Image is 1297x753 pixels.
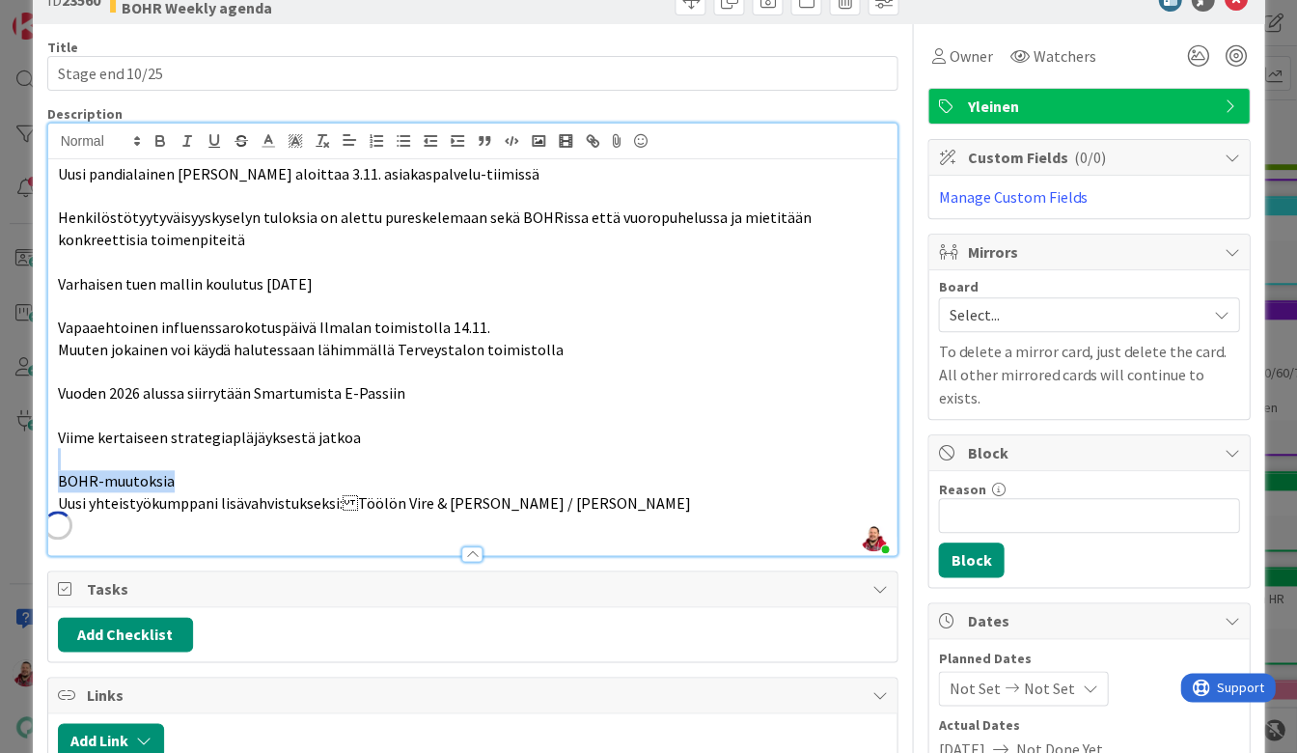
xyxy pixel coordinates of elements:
[938,649,1239,669] span: Planned Dates
[37,3,84,26] span: Support
[938,481,985,498] label: Reason
[58,340,564,359] span: Muuten jokainen voi käydä halutessaan lähimmällä Terveystalon toimistolla
[938,715,1239,736] span: Actual Dates
[967,146,1214,169] span: Custom Fields
[938,280,978,293] span: Board
[47,56,898,91] input: type card name here...
[87,683,863,707] span: Links
[47,39,78,56] label: Title
[1033,44,1095,68] span: Watchers
[58,383,405,403] span: Vuoden 2026 alussa siirrytään Smartumista E-Passiin
[1073,148,1105,167] span: ( 0/0 )
[949,301,1196,328] span: Select...
[967,609,1214,632] span: Dates
[47,105,123,123] span: Description
[938,543,1004,577] button: Block
[58,493,691,513] span: Uusi yhteistyökumppani lisävahvistukseksi: Töölön Vire & [PERSON_NAME] / [PERSON_NAME]
[58,471,175,490] span: BOHR-muutoksia
[949,677,1000,700] span: Not Set
[1023,677,1074,700] span: Not Set
[967,240,1214,264] span: Mirrors
[938,187,1087,207] a: Manage Custom Fields
[967,441,1214,464] span: Block
[58,617,193,652] button: Add Checklist
[967,95,1214,118] span: Yleinen
[58,318,490,337] span: Vapaaehtoinen influenssarokotuspäivä Ilmalan toimistolla 14.11.
[58,274,313,293] span: Varhaisen tuen mallin koulutus [DATE]
[949,44,992,68] span: Owner
[860,524,887,551] img: rJRasW2U2EjWY5qbspUOAKri0edkzqAk.jpeg
[58,428,361,447] span: Viime kertaiseen strategiapläjäyksestä jatkoa
[938,340,1239,409] p: To delete a mirror card, just delete the card. All other mirrored cards will continue to exists.
[87,577,863,600] span: Tasks
[58,164,539,183] span: Uusi pandialainen [PERSON_NAME] aloittaa 3.11. asiakaspalvelu-tiimissä
[58,208,814,249] span: Henkilöstötyytyväisyyskyselyn tuloksia on alettu pureskelemaan sekä BOHRissa että vuoropuhelussa ...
